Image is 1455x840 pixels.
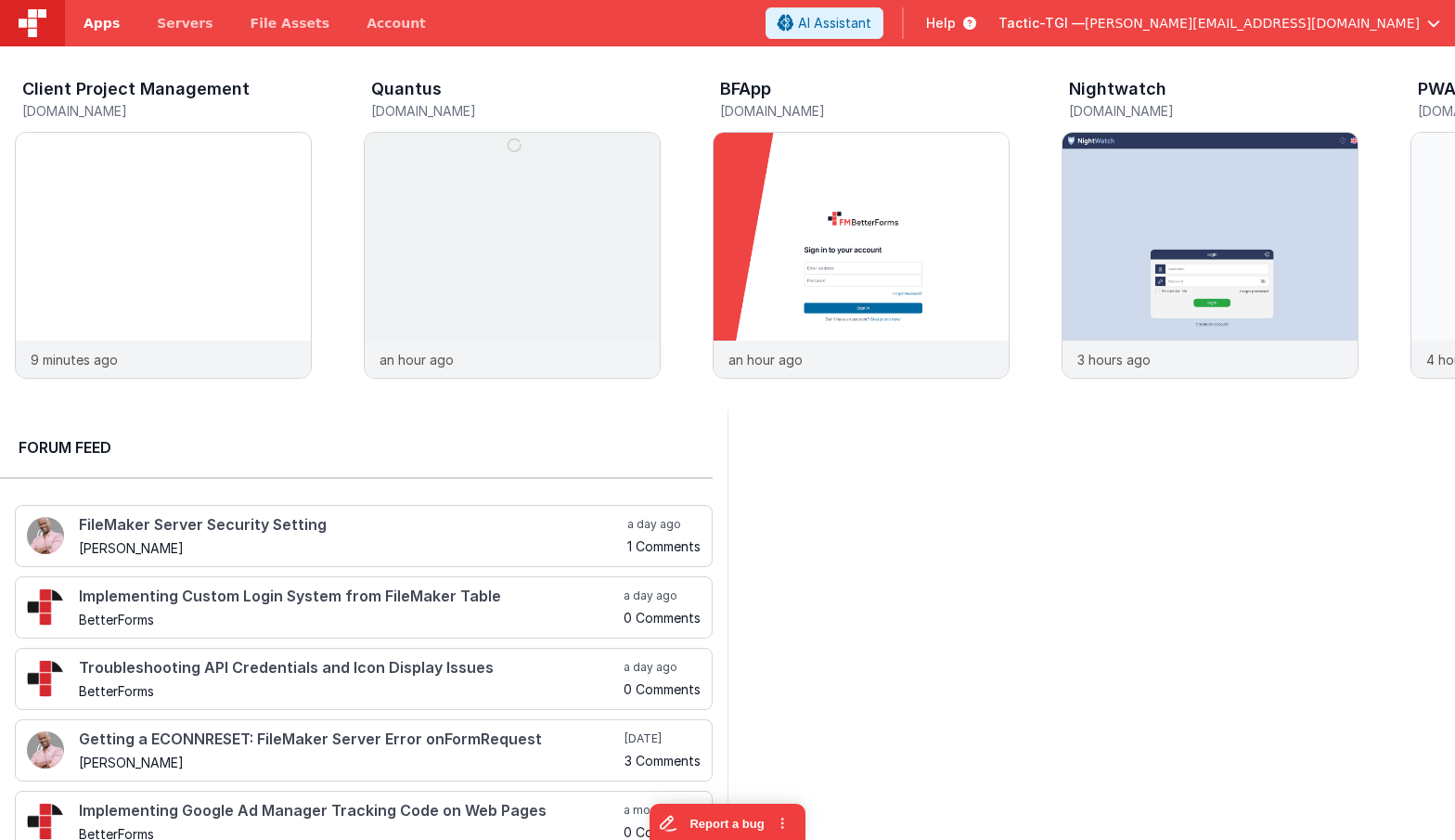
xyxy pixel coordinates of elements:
[79,684,620,698] h5: BetterForms
[15,719,713,782] a: Getting a ECONNRESET: FileMaker Server Error onFormRequest [PERSON_NAME] [DATE] 3 Comments
[251,14,330,32] span: File Assets
[79,517,624,534] h4: FileMaker Server Security Setting
[22,80,250,98] h3: Client Project Management
[624,731,701,746] h5: [DATE]
[79,731,621,748] h4: Getting a ECONNRESET: FileMaker Server Error onFormRequest
[624,803,701,818] h5: a month ago
[79,803,620,820] h4: Implementing Google Ad Manager Tracking Code on Web Pages
[728,350,803,369] p: an hour ago
[998,14,1440,32] button: Tactic-TGI — [PERSON_NAME][EMAIL_ADDRESS][DOMAIN_NAME]
[79,541,624,555] h5: [PERSON_NAME]
[27,588,64,626] img: 295_2.png
[157,14,212,32] span: Servers
[27,731,64,769] img: 411_2.png
[720,104,1010,118] h5: [DOMAIN_NAME]
[1069,80,1166,98] h3: Nightwatch
[19,436,694,459] h2: Forum Feed
[766,7,883,39] button: AI Assistant
[798,14,871,32] span: AI Assistant
[1085,14,1420,32] span: [PERSON_NAME][EMAIL_ADDRESS][DOMAIN_NAME]
[624,754,701,768] h5: 3 Comments
[84,14,120,32] span: Apps
[720,80,771,98] h3: BFApp
[624,660,701,675] h5: a day ago
[15,576,713,639] a: Implementing Custom Login System from FileMaker Table BetterForms a day ago 0 Comments
[27,660,64,697] img: 295_2.png
[371,80,442,98] h3: Quantus
[624,825,701,839] h5: 0 Comments
[380,350,454,369] p: an hour ago
[79,756,621,769] h5: [PERSON_NAME]
[79,660,620,677] h4: Troubleshooting API Credentials and Icon Display Issues
[624,682,701,696] h5: 0 Comments
[998,14,1085,32] span: Tactic-TGI —
[627,539,701,553] h5: 1 Comments
[22,104,312,118] h5: [DOMAIN_NAME]
[27,517,64,554] img: 411_2.png
[15,505,713,567] a: FileMaker Server Security Setting [PERSON_NAME] a day ago 1 Comments
[1069,104,1358,118] h5: [DOMAIN_NAME]
[1077,350,1151,369] p: 3 hours ago
[926,14,956,32] span: Help
[79,613,620,627] h5: BetterForms
[371,104,661,118] h5: [DOMAIN_NAME]
[624,588,701,603] h5: a day ago
[27,803,64,840] img: 295_2.png
[15,648,713,710] a: Troubleshooting API Credentials and Icon Display Issues BetterForms a day ago 0 Comments
[624,611,701,625] h5: 0 Comments
[627,517,701,532] h5: a day ago
[79,588,620,605] h4: Implementing Custom Login System from FileMaker Table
